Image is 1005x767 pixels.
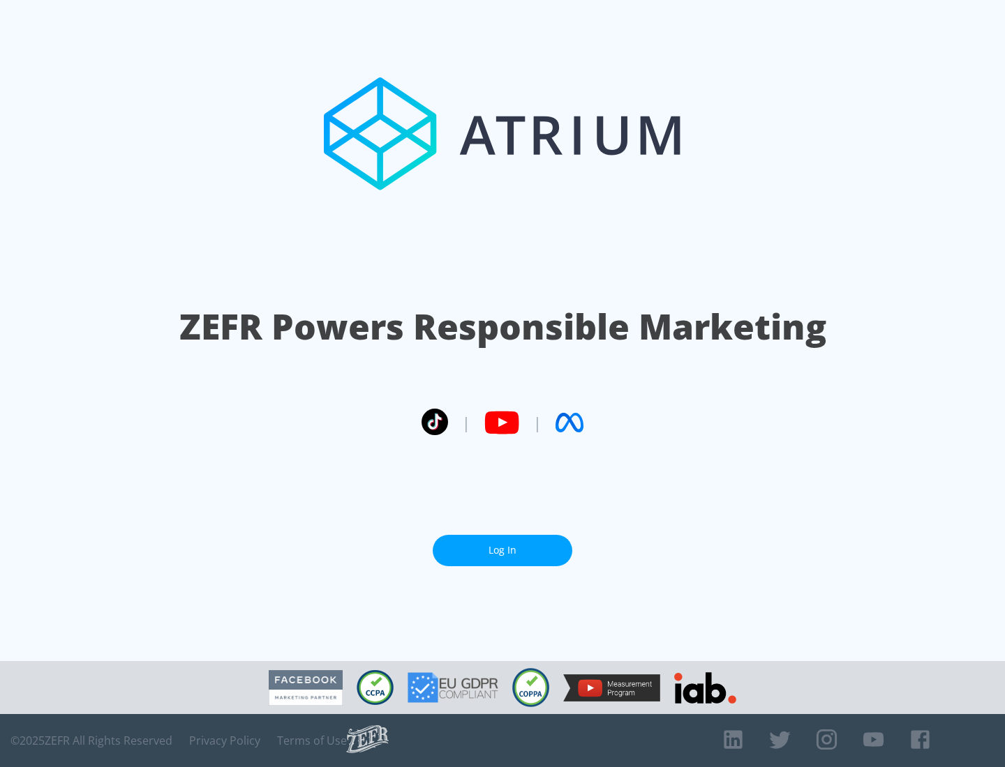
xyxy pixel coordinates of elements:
img: CCPA Compliant [357,670,394,705]
a: Log In [433,535,572,566]
a: Terms of Use [277,734,347,747]
h1: ZEFR Powers Responsible Marketing [179,303,826,351]
img: COPPA Compliant [512,668,549,707]
span: © 2025 ZEFR All Rights Reserved [10,734,172,747]
span: | [533,412,542,433]
img: GDPR Compliant [408,672,498,703]
img: YouTube Measurement Program [563,674,660,701]
a: Privacy Policy [189,734,260,747]
img: IAB [674,672,736,704]
img: Facebook Marketing Partner [269,670,343,706]
span: | [462,412,470,433]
